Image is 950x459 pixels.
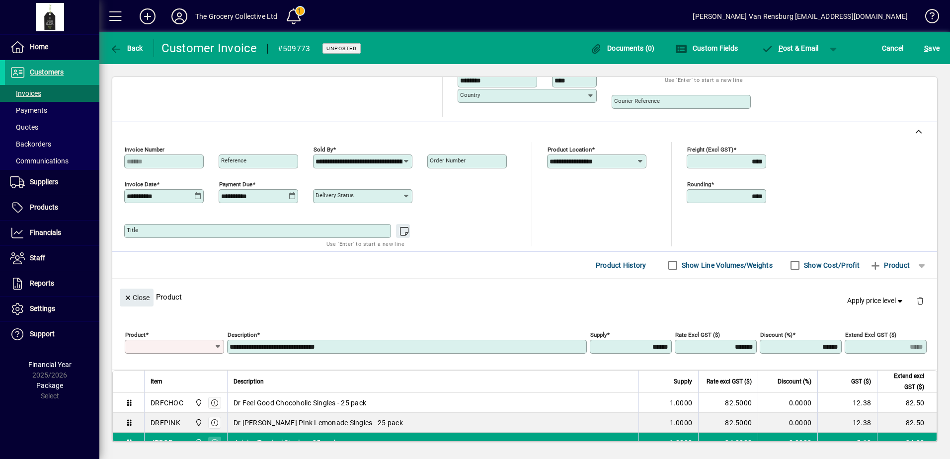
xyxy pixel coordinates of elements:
[908,296,932,305] app-page-header-button: Delete
[924,44,928,52] span: S
[5,136,99,153] a: Backorders
[5,271,99,296] a: Reports
[195,8,278,24] div: The Grocery Collective Ltd
[151,438,173,448] div: JTROP
[30,330,55,338] span: Support
[924,40,940,56] span: ave
[674,376,692,387] span: Supply
[665,74,743,85] mat-hint: Use 'Enter' to start a new line
[548,146,592,153] mat-label: Product location
[879,39,906,57] button: Cancel
[234,418,403,428] span: Dr [PERSON_NAME] Pink Lemonade Singles - 25 pack
[125,181,157,188] mat-label: Invoice date
[590,44,655,52] span: Documents (0)
[870,257,910,273] span: Product
[614,97,660,104] mat-label: Courier Reference
[120,289,154,306] button: Close
[30,254,45,262] span: Staff
[430,157,466,164] mat-label: Order number
[326,45,357,52] span: Unposted
[132,7,163,25] button: Add
[758,393,817,413] td: 0.0000
[99,39,154,57] app-page-header-button: Back
[865,256,915,274] button: Product
[234,438,338,448] span: Juicies Tropical Singles - 25 pack
[756,39,824,57] button: Post & Email
[28,361,72,369] span: Financial Year
[5,170,99,195] a: Suppliers
[151,376,162,387] span: Item
[758,413,817,433] td: 0.0000
[687,146,733,153] mat-label: Freight (excl GST)
[124,290,150,306] span: Close
[234,376,264,387] span: Description
[851,376,871,387] span: GST ($)
[5,221,99,245] a: Financials
[326,238,404,249] mat-hint: Use 'Enter' to start a new line
[817,433,877,453] td: 5.10
[10,123,38,131] span: Quotes
[877,393,937,413] td: 82.50
[760,331,792,338] mat-label: Discount (%)
[30,178,58,186] span: Suppliers
[877,433,937,453] td: 34.00
[161,40,257,56] div: Customer Invoice
[817,393,877,413] td: 12.38
[882,40,904,56] span: Cancel
[30,305,55,312] span: Settings
[675,331,720,338] mat-label: Rate excl GST ($)
[219,181,252,188] mat-label: Payment due
[30,68,64,76] span: Customers
[675,44,738,52] span: Custom Fields
[192,437,204,448] span: 4/75 Apollo Drive
[687,181,711,188] mat-label: Rounding
[151,418,180,428] div: DRFPINK
[234,398,366,408] span: Dr Feel Good Chocoholic Singles - 25 pack
[36,382,63,389] span: Package
[314,146,333,153] mat-label: Sold by
[5,297,99,321] a: Settings
[592,256,650,274] button: Product History
[673,39,740,57] button: Custom Fields
[5,119,99,136] a: Quotes
[163,7,195,25] button: Profile
[5,85,99,102] a: Invoices
[30,203,58,211] span: Products
[883,371,924,392] span: Extend excl GST ($)
[680,260,773,270] label: Show Line Volumes/Weights
[30,43,48,51] span: Home
[10,89,41,97] span: Invoices
[918,2,938,34] a: Knowledge Base
[922,39,942,57] button: Save
[817,413,877,433] td: 12.38
[30,229,61,236] span: Financials
[278,41,311,57] div: #509773
[5,153,99,169] a: Communications
[10,157,69,165] span: Communications
[705,418,752,428] div: 82.5000
[460,91,480,98] mat-label: Country
[127,227,138,233] mat-label: Title
[670,398,693,408] span: 1.0000
[10,140,51,148] span: Backorders
[316,192,354,199] mat-label: Delivery status
[5,195,99,220] a: Products
[705,438,752,448] div: 34.0000
[588,39,657,57] button: Documents (0)
[30,279,54,287] span: Reports
[5,102,99,119] a: Payments
[908,289,932,312] button: Delete
[693,8,908,24] div: [PERSON_NAME] Van Rensburg [EMAIL_ADDRESS][DOMAIN_NAME]
[221,157,246,164] mat-label: Reference
[845,331,896,338] mat-label: Extend excl GST ($)
[151,398,183,408] div: DRFCHOC
[877,413,937,433] td: 82.50
[125,146,164,153] mat-label: Invoice number
[707,376,752,387] span: Rate excl GST ($)
[5,246,99,271] a: Staff
[117,293,156,302] app-page-header-button: Close
[670,438,693,448] span: 1.0000
[125,331,146,338] mat-label: Product
[590,331,607,338] mat-label: Supply
[705,398,752,408] div: 82.5000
